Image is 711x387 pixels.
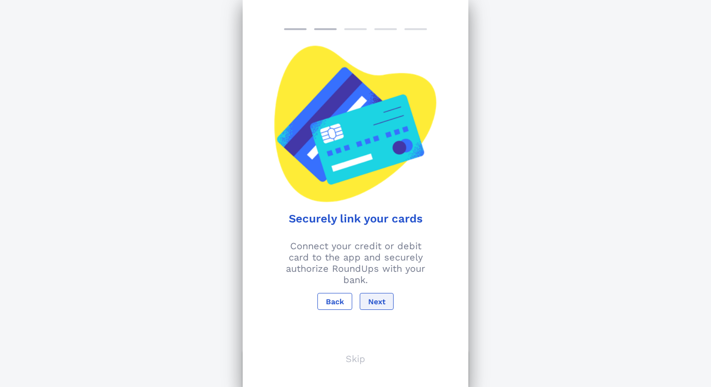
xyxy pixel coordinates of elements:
p: Connect your credit or debit card to the app and securely authorize RoundUps with your bank. [248,240,463,285]
h1: Securely link your cards [256,212,455,225]
p: Skip [346,353,365,364]
span: Back [325,297,344,306]
button: Back [317,293,352,310]
span: Next [368,297,386,306]
button: Next [360,293,394,310]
